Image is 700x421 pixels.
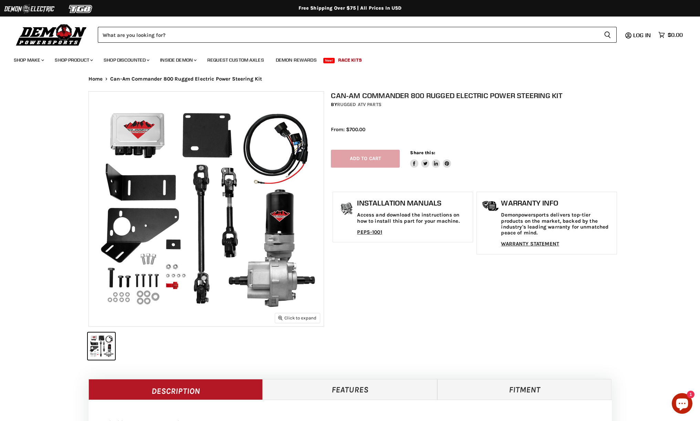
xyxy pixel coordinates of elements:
a: Shop Product [50,53,97,67]
a: Shop Make [9,53,48,67]
a: WARRANTY STATEMENT [501,241,559,247]
div: Free Shipping Over $75 | All Prices In USD [75,5,626,11]
a: Shop Discounted [98,53,154,67]
h1: Installation Manuals [357,199,469,207]
span: Log in [633,32,651,39]
span: Share this: [410,150,435,155]
span: From: $700.00 [331,126,365,133]
a: $0.00 [655,30,686,40]
a: Fitment [437,379,612,400]
h1: Warranty Info [501,199,613,207]
p: Access and download the instructions on how to install this part for your machine. [357,212,469,224]
a: Description [88,379,263,400]
a: Request Custom Axles [202,53,269,67]
span: Click to expand [278,315,316,320]
a: Home [88,76,103,82]
a: Race Kits [333,53,367,67]
img: Demon Electric Logo 2 [3,2,55,15]
span: New! [323,58,335,63]
a: Demon Rewards [271,53,322,67]
form: Product [98,27,617,43]
nav: Breadcrumbs [75,76,626,82]
aside: Share this: [410,150,451,168]
button: Click to expand [275,313,320,323]
img: TGB Logo 2 [55,2,107,15]
a: Log in [630,32,655,38]
ul: Main menu [9,50,681,67]
img: Demon Powersports [14,22,89,47]
inbox-online-store-chat: Shopify online store chat [670,393,694,415]
span: Can-Am Commander 800 Rugged Electric Power Steering Kit [110,76,262,82]
span: $0.00 [668,32,683,38]
img: install_manual-icon.png [338,201,355,218]
input: Search [98,27,598,43]
div: by [331,101,619,108]
button: Search [598,27,617,43]
button: IMAGE thumbnail [88,333,115,360]
a: Inside Demon [155,53,201,67]
a: PEPS-1001 [357,229,382,235]
img: IMAGE [89,92,324,326]
a: Rugged ATV Parts [337,102,382,107]
img: warranty-icon.png [482,201,499,211]
h1: Can-Am Commander 800 Rugged Electric Power Steering Kit [331,91,619,100]
p: Demonpowersports delivers top-tier products on the market, backed by the industry's leading warra... [501,212,613,236]
a: Features [263,379,437,400]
